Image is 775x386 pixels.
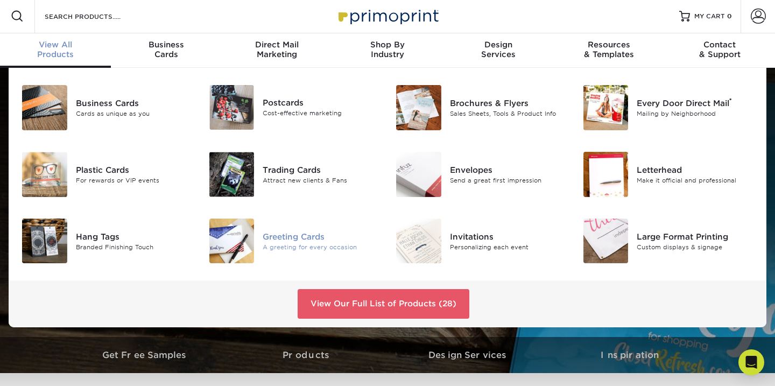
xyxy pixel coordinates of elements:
img: Trading Cards [209,152,255,197]
div: Brochures & Flyers [450,97,567,109]
a: Resources& Templates [554,33,665,68]
img: Every Door Direct Mail [583,85,629,130]
div: A greeting for every occasion [263,242,379,251]
div: Trading Cards [263,164,379,176]
span: Business [111,40,222,50]
div: Greeting Cards [263,230,379,242]
div: Envelopes [450,164,567,176]
a: Postcards Postcards Cost-effective marketing [209,81,380,134]
a: Trading Cards Trading Cards Attract new clients & Fans [209,148,380,201]
div: Postcards [263,97,379,109]
div: Industry [332,40,443,59]
div: Attract new clients & Fans [263,176,379,185]
a: BusinessCards [111,33,222,68]
div: Make it official and professional [637,176,753,185]
img: Plastic Cards [22,152,67,197]
img: Envelopes [396,152,441,197]
a: Plastic Cards Plastic Cards For rewards or VIP events [22,148,193,201]
a: DesignServices [443,33,554,68]
span: Shop By [332,40,443,50]
div: & Support [664,40,775,59]
div: Plastic Cards [76,164,193,176]
a: Shop ByIndustry [332,33,443,68]
div: Every Door Direct Mail [637,97,753,109]
div: Marketing [221,40,332,59]
span: 0 [727,12,732,20]
div: Custom displays & signage [637,242,753,251]
div: Open Intercom Messenger [738,349,764,375]
a: View Our Full List of Products (28) [298,289,469,318]
a: Brochures & Flyers Brochures & Flyers Sales Sheets, Tools & Product Info [396,81,567,135]
a: Direct MailMarketing [221,33,332,68]
span: Contact [664,40,775,50]
div: For rewards or VIP events [76,176,193,185]
div: Cost-effective marketing [263,109,379,118]
div: Mailing by Neighborhood [637,109,753,118]
div: Invitations [450,230,567,242]
img: Brochures & Flyers [396,85,441,130]
span: Direct Mail [221,40,332,50]
span: Resources [554,40,665,50]
div: Hang Tags [76,230,193,242]
div: Letterhead [637,164,753,176]
div: Cards as unique as you [76,109,193,118]
a: Every Door Direct Mail Every Door Direct Mail® Mailing by Neighborhood [583,81,754,135]
img: Large Format Printing [583,219,629,264]
img: Postcards [209,85,255,130]
div: Personalizing each event [450,242,567,251]
div: Services [443,40,554,59]
img: Greeting Cards [209,219,255,264]
div: Branded Finishing Touch [76,242,193,251]
a: Envelopes Envelopes Send a great first impression [396,148,567,201]
span: Design [443,40,554,50]
a: Invitations Invitations Personalizing each event [396,214,567,268]
div: Large Format Printing [637,230,753,242]
div: Cards [111,40,222,59]
a: Business Cards Business Cards Cards as unique as you [22,81,193,135]
a: Large Format Printing Large Format Printing Custom displays & signage [583,214,754,268]
img: Letterhead [583,152,629,197]
a: Greeting Cards Greeting Cards A greeting for every occasion [209,214,380,268]
a: Letterhead Letterhead Make it official and professional [583,148,754,201]
div: Sales Sheets, Tools & Product Info [450,109,567,118]
div: Send a great first impression [450,176,567,185]
input: SEARCH PRODUCTS..... [44,10,149,23]
sup: ® [729,97,732,104]
img: Hang Tags [22,219,67,264]
span: MY CART [694,12,725,21]
img: Invitations [396,219,441,264]
div: Business Cards [76,97,193,109]
img: Primoprint [334,4,441,27]
img: Business Cards [22,85,67,130]
a: Hang Tags Hang Tags Branded Finishing Touch [22,214,193,268]
div: & Templates [554,40,665,59]
a: Contact& Support [664,33,775,68]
